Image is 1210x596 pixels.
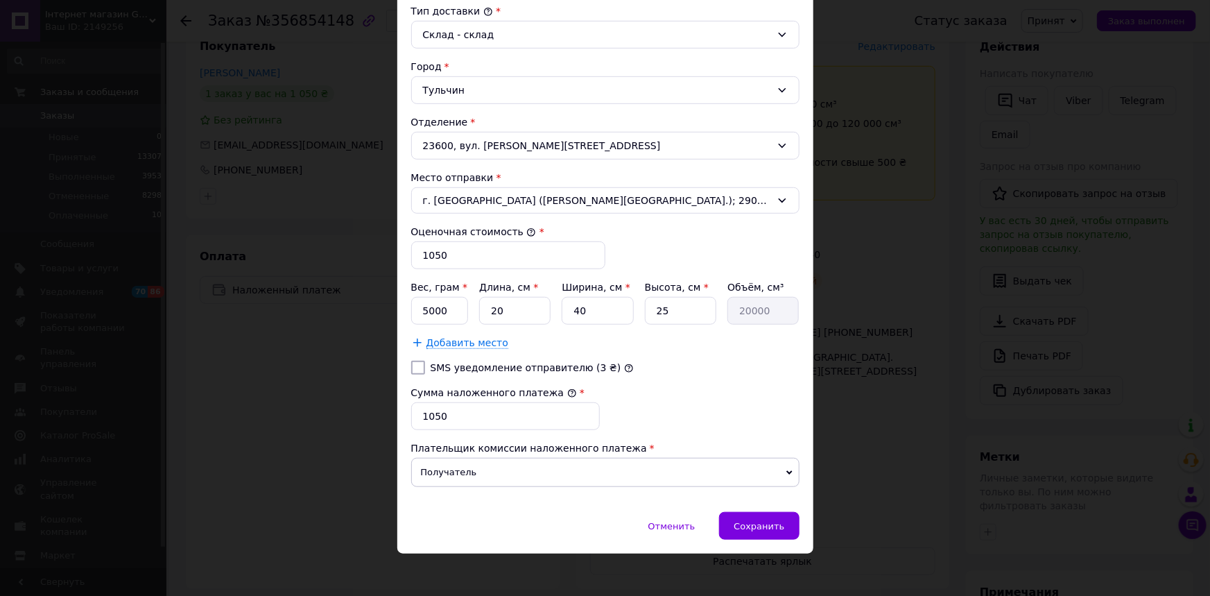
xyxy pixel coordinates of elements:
[411,443,647,454] span: Плательщик комиссии наложенного платежа
[423,27,771,42] div: Склад - склад
[411,4,800,18] div: Тип доставки
[645,282,709,293] label: Высота, см
[411,60,800,74] div: Город
[411,132,800,160] div: 23600, вул. [PERSON_NAME][STREET_ADDRESS]
[727,280,799,294] div: Объём, см³
[411,226,537,237] label: Оценочная стоимость
[411,458,800,487] span: Получатель
[562,282,630,293] label: Ширина, см
[431,362,621,373] label: SMS уведомление отправителю (3 ₴)
[648,521,695,531] span: Отменить
[734,521,784,531] span: Сохранить
[411,387,577,398] label: Сумма наложенного платежа
[426,337,509,349] span: Добавить место
[411,171,800,185] div: Место отправки
[423,194,771,207] span: г. [GEOGRAPHIC_DATA] ([PERSON_NAME][GEOGRAPHIC_DATA].); 29030, вул. [STREET_ADDRESS]
[411,115,800,129] div: Отделение
[411,282,468,293] label: Вес, грам
[411,76,800,104] div: Тульчин
[479,282,538,293] label: Длина, см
